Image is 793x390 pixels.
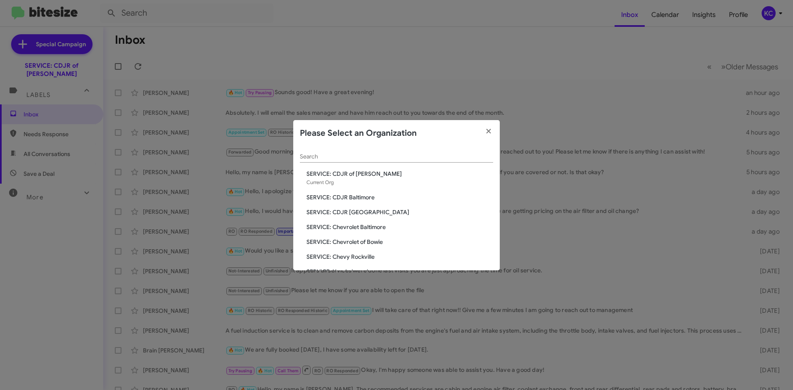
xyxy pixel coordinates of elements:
[306,179,334,185] span: Current Org
[306,193,493,201] span: SERVICE: CDJR Baltimore
[306,267,493,276] span: SERVICE: Honda Laurel
[300,127,417,140] h2: Please Select an Organization
[306,208,493,216] span: SERVICE: CDJR [GEOGRAPHIC_DATA]
[306,223,493,231] span: SERVICE: Chevrolet Baltimore
[306,253,493,261] span: SERVICE: Chevy Rockville
[306,238,493,246] span: SERVICE: Chevrolet of Bowie
[306,170,493,178] span: SERVICE: CDJR of [PERSON_NAME]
